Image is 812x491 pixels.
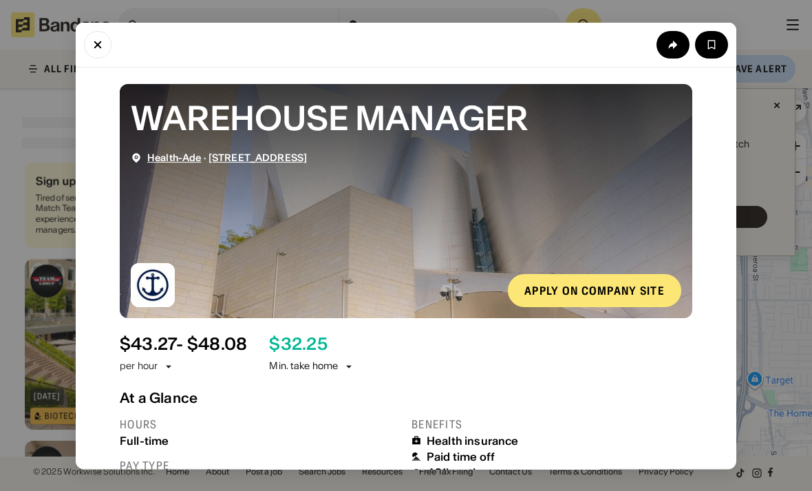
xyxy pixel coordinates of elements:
div: · [147,152,307,163]
button: Close [84,30,111,58]
div: Health insurance [427,434,519,447]
a: Health-Ade [147,151,201,163]
div: At a Glance [120,389,692,406]
div: Full-time [120,434,400,447]
div: WAREHOUSE MANAGER [131,94,681,140]
a: [STREET_ADDRESS] [209,151,307,163]
div: Min. take home [269,359,354,373]
div: per hour [120,359,158,373]
div: $ 43.27 - $48.08 [120,334,247,354]
div: Paid time off [427,450,495,463]
div: Pay type [120,458,400,472]
div: 401k options [427,466,496,479]
img: Health-Ade logo [131,262,175,306]
div: $ 32.25 [269,334,327,354]
div: Apply on company site [524,284,665,295]
div: Hours [120,417,400,431]
div: Benefits [412,417,692,431]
